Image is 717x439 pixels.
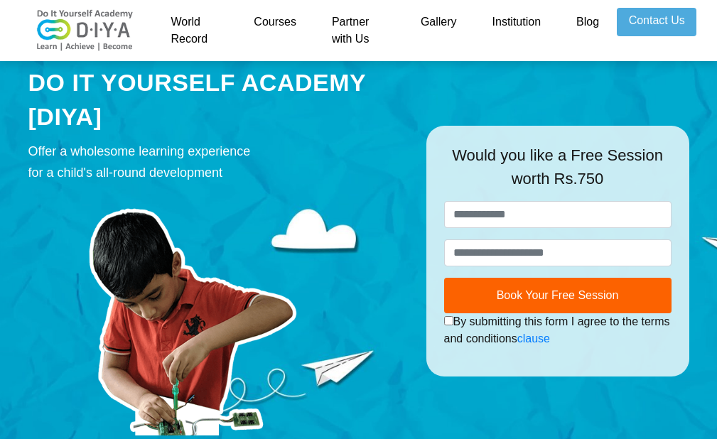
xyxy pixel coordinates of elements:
[403,8,475,53] a: Gallery
[497,289,619,301] span: Book Your Free Session
[28,190,355,435] img: course-prod.png
[517,332,550,345] a: clause
[617,8,696,36] a: Contact Us
[28,66,405,134] div: DO IT YOURSELF ACADEMY [DIYA]
[153,8,237,53] a: World Record
[236,8,314,53] a: Courses
[475,8,559,53] a: Institution
[559,8,617,53] a: Blog
[28,9,142,52] img: logo-v2.png
[444,143,672,201] div: Would you like a Free Session worth Rs.750
[444,313,672,347] div: By submitting this form I agree to the terms and conditions
[444,278,672,313] button: Book Your Free Session
[28,141,405,183] div: Offer a wholesome learning experience for a child's all-round development
[314,8,403,53] a: Partner with Us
